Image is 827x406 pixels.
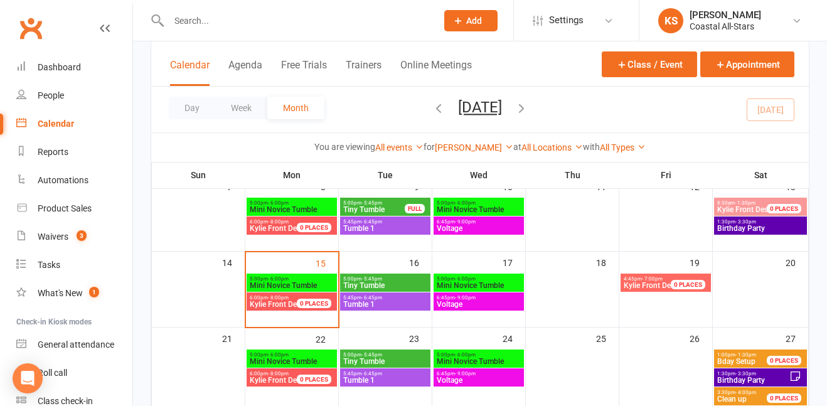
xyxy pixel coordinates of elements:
[249,219,312,225] span: 6:00pm
[436,371,521,377] span: 6:45pm
[436,301,521,308] span: Voltage
[409,252,432,272] div: 16
[16,110,132,138] a: Calendar
[361,352,382,358] span: - 5:45pm
[343,301,428,308] span: Tumble 1
[671,280,705,289] div: 0 PLACES
[281,59,327,86] button: Free Trials
[602,51,697,77] button: Class / Event
[735,371,756,377] span: - 3:30pm
[268,295,289,301] span: - 8:00pm
[455,200,476,206] span: - 6:00pm
[343,219,428,225] span: 5:45pm
[436,225,521,232] span: Voltage
[16,166,132,195] a: Automations
[503,252,525,272] div: 17
[16,331,132,359] a: General attendance kiosk mode
[642,276,663,282] span: - 7:00pm
[767,356,801,365] div: 0 PLACES
[786,252,808,272] div: 20
[361,371,382,377] span: - 6:45pm
[249,276,334,282] span: 5:00pm
[316,252,338,273] div: 15
[297,375,331,384] div: 0 PLACES
[268,219,289,225] span: - 8:00pm
[16,251,132,279] a: Tasks
[690,21,761,32] div: Coastal All-Stars
[717,352,782,358] span: 1:00pm
[436,282,521,289] span: Mini Novice Tumble
[436,295,521,301] span: 6:45pm
[361,200,382,206] span: - 5:45pm
[316,328,338,349] div: 22
[436,200,521,206] span: 5:00pm
[717,395,747,403] span: Clean up
[432,162,526,188] th: Wed
[297,299,331,308] div: 0 PLACES
[717,225,804,232] span: Birthday Party
[16,138,132,166] a: Reports
[249,200,334,206] span: 5:00pm
[165,12,428,29] input: Search...
[436,206,521,213] span: Mini Novice Tumble
[250,300,304,309] span: Kylie Front Desk
[38,260,60,270] div: Tasks
[38,90,64,100] div: People
[38,232,68,242] div: Waivers
[228,59,262,86] button: Agenda
[343,276,428,282] span: 5:00pm
[503,328,525,348] div: 24
[77,230,87,241] span: 3
[249,206,334,213] span: Mini Novice Tumble
[549,6,584,35] span: Settings
[436,276,521,282] span: 5:00pm
[458,99,502,116] button: [DATE]
[267,97,324,119] button: Month
[513,142,521,152] strong: at
[297,223,331,232] div: 0 PLACES
[38,175,88,185] div: Automations
[735,390,756,395] span: - 4:00pm
[690,252,712,272] div: 19
[717,200,782,206] span: 8:30am
[250,224,304,233] span: Kylie Front Desk
[16,82,132,110] a: People
[424,142,435,152] strong: for
[596,328,619,348] div: 25
[16,223,132,251] a: Waivers 3
[38,288,83,298] div: What's New
[700,51,794,77] button: Appointment
[361,219,382,225] span: - 6:45pm
[786,328,808,348] div: 27
[89,287,99,297] span: 1
[455,276,476,282] span: - 6:00pm
[600,142,646,152] a: All Types
[409,328,432,348] div: 23
[466,16,482,26] span: Add
[38,339,114,350] div: General attendance
[583,142,600,152] strong: with
[314,142,375,152] strong: You are viewing
[717,357,755,366] span: Bday Setup
[717,219,804,225] span: 1:30pm
[343,295,428,301] span: 5:45pm
[521,142,583,152] a: All Locations
[343,377,428,384] span: Tumble 1
[249,282,334,289] span: Mini Novice Tumble
[215,97,267,119] button: Week
[268,200,289,206] span: - 6:00pm
[343,358,428,365] span: Tiny Tumble
[717,390,782,395] span: 3:30pm
[249,352,334,358] span: 5:00pm
[361,276,382,282] span: - 5:45pm
[38,147,68,157] div: Reports
[343,352,428,358] span: 5:00pm
[268,352,289,358] span: - 6:00pm
[245,162,339,188] th: Mon
[526,162,619,188] th: Thu
[690,328,712,348] div: 26
[735,200,755,206] span: - 1:30pm
[717,371,789,377] span: 1:30pm
[169,97,215,119] button: Day
[455,219,476,225] span: - 9:00pm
